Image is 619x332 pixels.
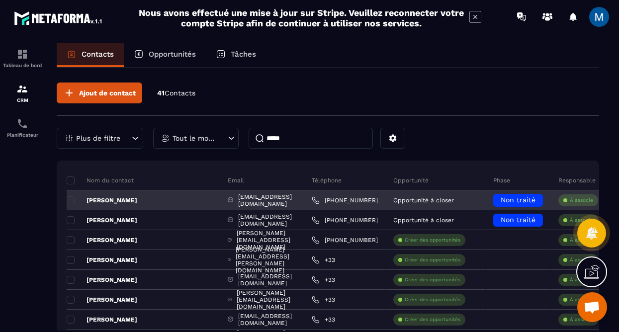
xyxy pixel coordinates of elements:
[57,43,124,67] a: Contacts
[67,256,137,264] p: [PERSON_NAME]
[493,176,510,184] p: Phase
[138,7,464,28] h2: Nous avons effectué une mise à jour sur Stripe. Veuillez reconnecter votre compte Stripe afin de ...
[76,135,120,142] p: Plus de filtre
[67,296,137,304] p: [PERSON_NAME]
[67,196,137,204] p: [PERSON_NAME]
[558,176,596,184] p: Responsable
[393,197,454,204] p: Opportunité à closer
[312,256,335,264] a: +33
[157,88,195,98] p: 41
[2,97,42,103] p: CRM
[16,118,28,130] img: scheduler
[228,176,244,184] p: Email
[405,316,460,323] p: Créer des opportunités
[67,316,137,324] p: [PERSON_NAME]
[312,276,335,284] a: +33
[16,83,28,95] img: formation
[2,63,42,68] p: Tableau de bord
[405,296,460,303] p: Créer des opportunités
[501,196,535,204] span: Non traité
[67,276,137,284] p: [PERSON_NAME]
[67,216,137,224] p: [PERSON_NAME]
[231,50,256,59] p: Tâches
[79,88,136,98] span: Ajout de contact
[312,176,342,184] p: Téléphone
[312,316,335,324] a: +33
[312,296,335,304] a: +33
[501,216,535,224] span: Non traité
[67,236,137,244] p: [PERSON_NAME]
[570,256,593,263] p: À associe
[206,43,266,67] a: Tâches
[82,50,114,59] p: Contacts
[2,41,42,76] a: formationformationTableau de bord
[393,217,454,224] p: Opportunité à closer
[405,256,460,263] p: Créer des opportunités
[312,216,378,224] a: [PHONE_NUMBER]
[67,176,134,184] p: Nom du contact
[149,50,196,59] p: Opportunités
[570,276,593,283] p: À associe
[570,217,593,224] p: À associe
[405,237,460,244] p: Créer des opportunités
[2,76,42,110] a: formationformationCRM
[570,197,593,204] p: À associe
[2,132,42,138] p: Planificateur
[405,276,460,283] p: Créer des opportunités
[312,236,378,244] a: [PHONE_NUMBER]
[57,83,142,103] button: Ajout de contact
[124,43,206,67] a: Opportunités
[14,9,103,27] img: logo
[16,48,28,60] img: formation
[2,110,42,145] a: schedulerschedulerPlanificateur
[577,292,607,322] div: Ouvrir le chat
[173,135,217,142] p: Tout le monde
[312,196,378,204] a: [PHONE_NUMBER]
[570,296,593,303] p: À associe
[165,89,195,97] span: Contacts
[570,237,593,244] p: À associe
[570,316,593,323] p: À associe
[393,176,429,184] p: Opportunité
